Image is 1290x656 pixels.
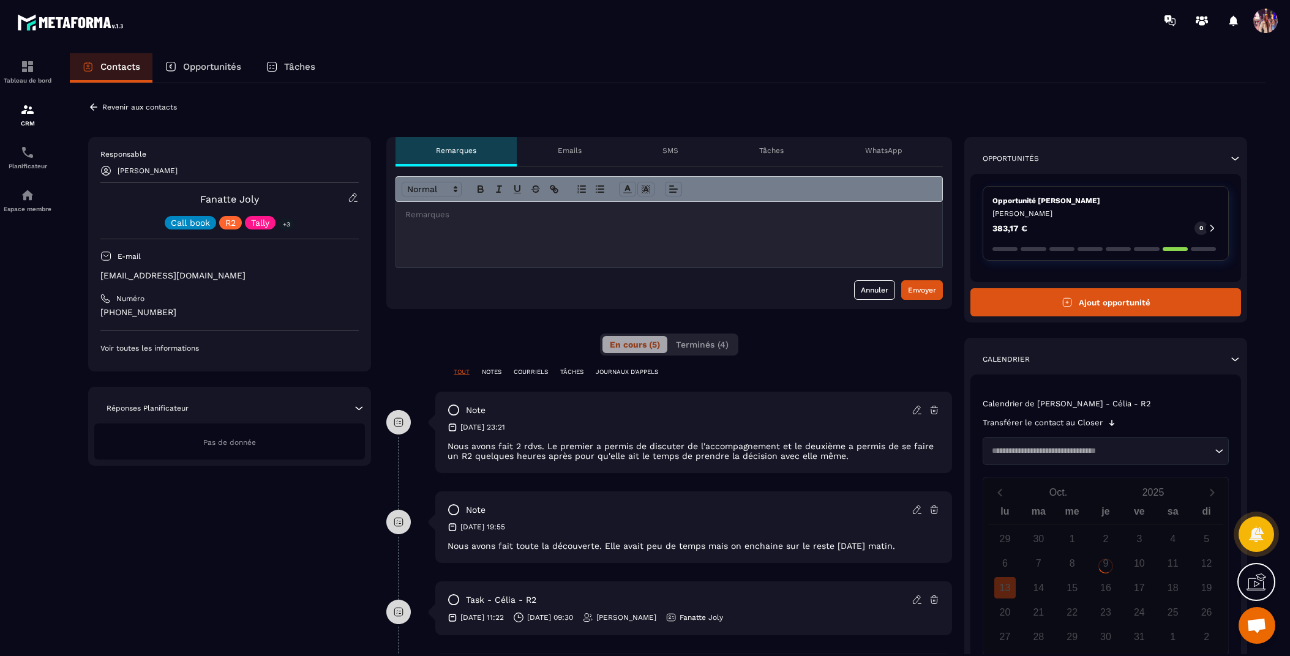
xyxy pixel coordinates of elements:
[514,368,548,376] p: COURRIELS
[20,188,35,203] img: automations
[983,354,1030,364] p: Calendrier
[527,613,573,622] p: [DATE] 09:30
[20,102,35,117] img: formation
[983,399,1229,409] p: Calendrier de [PERSON_NAME] - Célia - R2
[100,343,359,353] p: Voir toutes les informations
[284,61,315,72] p: Tâches
[466,504,486,516] p: note
[436,146,476,155] p: Remarques
[596,613,656,622] p: [PERSON_NAME]
[482,368,501,376] p: NOTES
[970,288,1241,316] button: Ajout opportunité
[992,196,1219,206] p: Opportunité [PERSON_NAME]
[3,77,52,84] p: Tableau de bord
[251,218,269,227] p: Tally
[100,61,140,72] p: Contacts
[466,594,536,606] p: task - Célia - R2
[20,145,35,160] img: scheduler
[466,404,486,416] p: note
[988,445,1212,457] input: Search for option
[107,403,189,413] p: Réponses Planificateur
[992,224,1027,233] p: 383,17 €
[100,307,359,318] p: [PHONE_NUMBER]
[448,541,940,551] p: Nous avons fait toute la découverte. Elle avait peu de temps mais on enchaine sur le reste [DATE]...
[610,340,660,349] span: En cours (5)
[279,218,294,231] p: +3
[983,437,1229,465] div: Search for option
[17,11,127,34] img: logo
[460,422,505,432] p: [DATE] 23:21
[3,179,52,222] a: automationsautomationsEspace membre
[253,53,328,83] a: Tâches
[865,146,902,155] p: WhatsApp
[70,53,152,83] a: Contacts
[116,294,144,304] p: Numéro
[100,149,359,159] p: Responsable
[225,218,236,227] p: R2
[118,252,141,261] p: E-mail
[602,336,667,353] button: En cours (5)
[560,368,583,376] p: TÂCHES
[3,93,52,136] a: formationformationCRM
[596,368,658,376] p: JOURNAUX D'APPELS
[676,340,729,349] span: Terminés (4)
[3,50,52,93] a: formationformationTableau de bord
[983,154,1039,163] p: Opportunités
[200,193,259,205] a: Fanatte Joly
[454,368,470,376] p: TOUT
[171,218,210,227] p: Call book
[183,61,241,72] p: Opportunités
[901,280,943,300] button: Envoyer
[983,418,1103,428] p: Transférer le contact au Closer
[1239,607,1275,644] div: Ouvrir le chat
[460,613,504,622] p: [DATE] 11:22
[100,270,359,281] p: [EMAIL_ADDRESS][DOMAIN_NAME]
[102,103,177,111] p: Revenir aux contacts
[3,136,52,179] a: schedulerschedulerPlanificateur
[992,209,1219,218] p: [PERSON_NAME]
[662,146,678,155] p: SMS
[3,163,52,170] p: Planificateur
[20,59,35,74] img: formation
[669,336,736,353] button: Terminés (4)
[680,613,723,622] p: Fanatte Joly
[854,280,895,300] button: Annuler
[558,146,582,155] p: Emails
[1199,224,1203,233] p: 0
[152,53,253,83] a: Opportunités
[460,522,505,532] p: [DATE] 19:55
[448,441,940,461] p: Nous avons fait 2 rdvs. Le premier a permis de discuter de l'accompagnement et le deuxième a perm...
[3,206,52,212] p: Espace membre
[118,166,178,175] p: [PERSON_NAME]
[908,284,936,296] div: Envoyer
[759,146,784,155] p: Tâches
[3,120,52,127] p: CRM
[203,438,256,447] span: Pas de donnée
